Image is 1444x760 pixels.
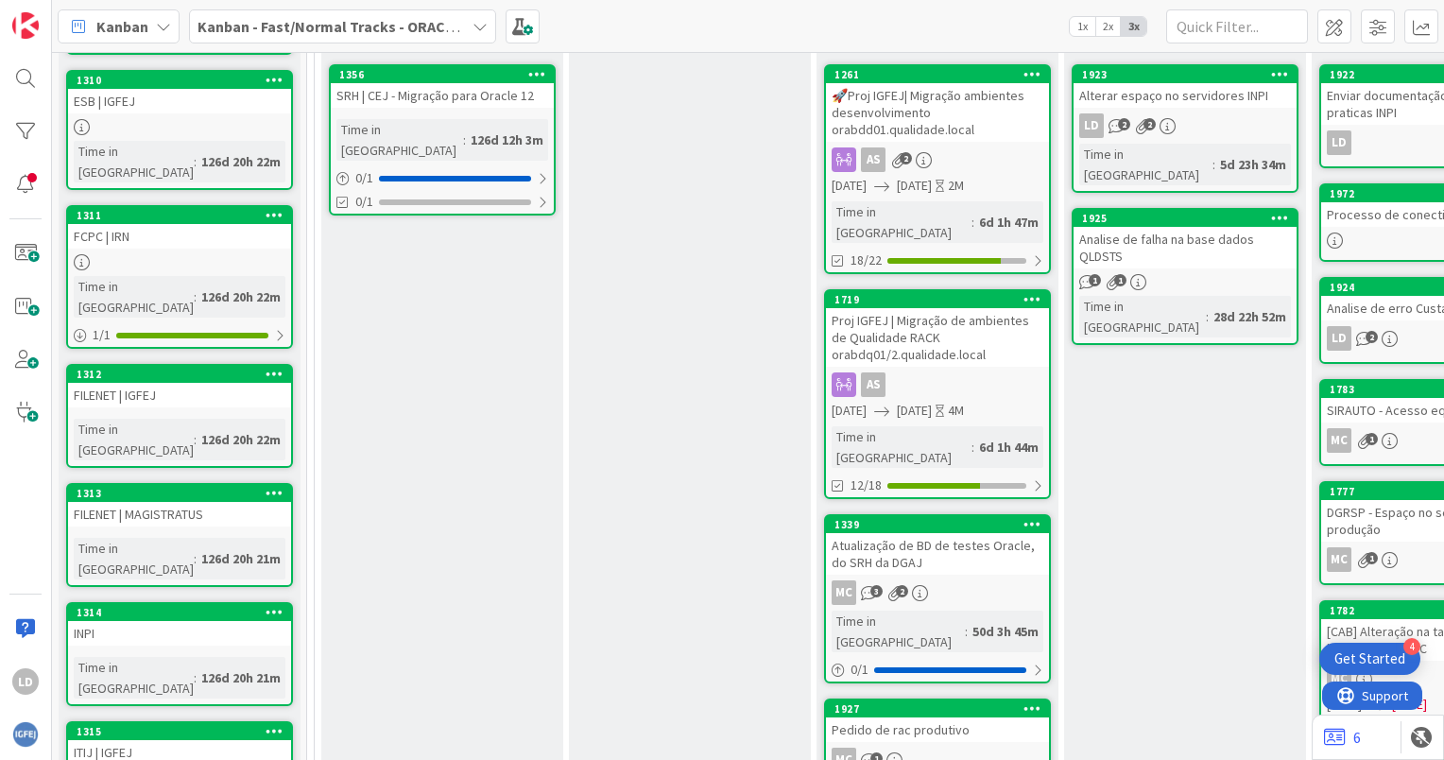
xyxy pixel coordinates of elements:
[40,3,86,26] span: Support
[1074,210,1297,268] div: 1925Analise de falha na base dados QLDSTS
[93,325,111,345] span: 1 / 1
[826,658,1049,682] div: 0/1
[66,483,293,587] a: 1313FILENET | MAGISTRATUSTime in [GEOGRAPHIC_DATA]:126d 20h 21m
[826,372,1049,397] div: AS
[1327,130,1351,155] div: LD
[1327,547,1351,572] div: MC
[1114,274,1126,286] span: 1
[1215,154,1291,175] div: 5d 23h 34m
[194,667,197,688] span: :
[463,130,466,150] span: :
[832,426,971,468] div: Time in [GEOGRAPHIC_DATA]
[68,72,291,89] div: 1310
[77,725,291,738] div: 1315
[826,308,1049,367] div: Proj IGFEJ | Migração de ambientes de Qualidade RACK orabdq01/2.qualidade.local
[896,585,908,597] span: 2
[1327,428,1351,453] div: MC
[68,383,291,407] div: FILENET | IGFEJ
[68,366,291,383] div: 1312
[197,429,285,450] div: 126d 20h 22m
[948,401,964,421] div: 4M
[68,604,291,646] div: 1314INPI
[68,621,291,646] div: INPI
[1206,306,1209,327] span: :
[329,64,556,216] a: 1356SRH | CEJ - Migração para Oracle 12Time in [GEOGRAPHIC_DATA]:126d 12h 3m0/10/1
[826,516,1049,575] div: 1339Atualização de BD de testes Oracle, do SRH da DGAJ
[1118,118,1130,130] span: 2
[68,485,291,502] div: 1313
[824,289,1051,499] a: 1719Proj IGFEJ | Migração de ambientes de Qualidade RACK orabdq01/2.qualidade.localAS[DATE][DATE]...
[1079,144,1212,185] div: Time in [GEOGRAPHIC_DATA]
[832,176,867,196] span: [DATE]
[1074,113,1297,138] div: LD
[66,364,293,468] a: 1312FILENET | IGFEJTime in [GEOGRAPHIC_DATA]:126d 20h 22m
[74,538,194,579] div: Time in [GEOGRAPHIC_DATA]
[851,475,882,495] span: 12/18
[197,286,285,307] div: 126d 20h 22m
[826,83,1049,142] div: 🚀Proj IGFEJ| Migração ambientes desenvolvimento orabdd01.qualidade.local
[355,192,373,212] span: 0/1
[194,286,197,307] span: :
[77,368,291,381] div: 1312
[1143,118,1156,130] span: 2
[194,429,197,450] span: :
[74,141,194,182] div: Time in [GEOGRAPHIC_DATA]
[971,212,974,233] span: :
[948,176,964,196] div: 2M
[1072,208,1298,345] a: 1925Analise de falha na base dados QLDSTSTime in [GEOGRAPHIC_DATA]:28d 22h 52m
[861,147,885,172] div: AS
[824,514,1051,683] a: 1339Atualização de BD de testes Oracle, do SRH da DGAJMCTime in [GEOGRAPHIC_DATA]:50d 3h 45m0/1
[1082,212,1297,225] div: 1925
[1072,64,1298,193] a: 1923Alterar espaço no servidores INPILDTime in [GEOGRAPHIC_DATA]:5d 23h 34m
[339,68,554,81] div: 1356
[1089,274,1101,286] span: 1
[826,147,1049,172] div: AS
[826,580,1049,605] div: MC
[1403,638,1420,655] div: 4
[897,176,932,196] span: [DATE]
[66,602,293,706] a: 1314INPITime in [GEOGRAPHIC_DATA]:126d 20h 21m
[832,401,867,421] span: [DATE]
[1319,643,1420,675] div: Open Get Started checklist, remaining modules: 4
[1366,552,1378,564] span: 1
[12,721,39,748] img: avatar
[74,276,194,318] div: Time in [GEOGRAPHIC_DATA]
[1074,227,1297,268] div: Analise de falha na base dados QLDSTS
[1070,17,1095,36] span: 1x
[1074,210,1297,227] div: 1925
[826,291,1049,367] div: 1719Proj IGFEJ | Migração de ambientes de Qualidade RACK orabdq01/2.qualidade.local
[12,668,39,695] div: LD
[68,723,291,740] div: 1315
[1324,726,1361,749] a: 6
[1095,17,1121,36] span: 2x
[96,15,148,38] span: Kanban
[968,621,1043,642] div: 50d 3h 45m
[68,323,291,347] div: 1/1
[826,533,1049,575] div: Atualização de BD de testes Oracle, do SRH da DGAJ
[851,250,882,270] span: 18/22
[68,72,291,113] div: 1310ESB | IGFEJ
[66,205,293,349] a: 1311FCPC | IRNTime in [GEOGRAPHIC_DATA]:126d 20h 22m1/1
[1209,306,1291,327] div: 28d 22h 52m
[331,83,554,108] div: SRH | CEJ - Migração para Oracle 12
[12,12,39,39] img: Visit kanbanzone.com
[77,209,291,222] div: 1311
[974,212,1043,233] div: 6d 1h 47m
[870,585,883,597] span: 3
[77,74,291,87] div: 1310
[331,166,554,190] div: 0/1
[1366,331,1378,343] span: 2
[1082,68,1297,81] div: 1923
[77,487,291,500] div: 1313
[66,70,293,190] a: 1310ESB | IGFEJTime in [GEOGRAPHIC_DATA]:126d 20h 22m
[68,485,291,527] div: 1313FILENET | MAGISTRATUS
[198,17,551,36] b: Kanban - Fast/Normal Tracks - ORACLE TEAM | IGFEJ
[1079,113,1104,138] div: LD
[1212,154,1215,175] span: :
[861,372,885,397] div: AS
[74,419,194,460] div: Time in [GEOGRAPHIC_DATA]
[1074,66,1297,108] div: 1923Alterar espaço no servidores INPI
[197,151,285,172] div: 126d 20h 22m
[1074,83,1297,108] div: Alterar espaço no servidores INPI
[1121,17,1146,36] span: 3x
